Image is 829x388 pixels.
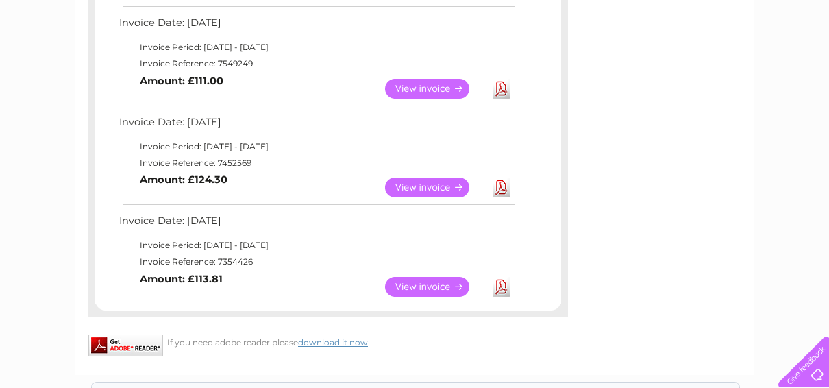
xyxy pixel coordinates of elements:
[116,237,517,254] td: Invoice Period: [DATE] - [DATE]
[29,36,99,77] img: logo.png
[116,39,517,56] td: Invoice Period: [DATE] - [DATE]
[116,56,517,72] td: Invoice Reference: 7549249
[588,58,614,69] a: Water
[140,75,223,87] b: Amount: £111.00
[660,58,702,69] a: Telecoms
[571,7,665,24] a: 0333 014 3131
[493,277,510,297] a: Download
[385,79,486,99] a: View
[385,178,486,197] a: View
[140,173,227,186] b: Amount: £124.30
[116,113,517,138] td: Invoice Date: [DATE]
[116,254,517,270] td: Invoice Reference: 7354426
[493,178,510,197] a: Download
[784,58,816,69] a: Log out
[140,273,223,285] b: Amount: £113.81
[88,335,568,348] div: If you need adobe reader please .
[622,58,652,69] a: Energy
[116,14,517,39] td: Invoice Date: [DATE]
[738,58,771,69] a: Contact
[116,138,517,155] td: Invoice Period: [DATE] - [DATE]
[116,155,517,171] td: Invoice Reference: 7452569
[710,58,730,69] a: Blog
[116,212,517,237] td: Invoice Date: [DATE]
[493,79,510,99] a: Download
[92,8,739,66] div: Clear Business is a trading name of Verastar Limited (registered in [GEOGRAPHIC_DATA] No. 3667643...
[298,337,368,348] a: download it now
[385,277,486,297] a: View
